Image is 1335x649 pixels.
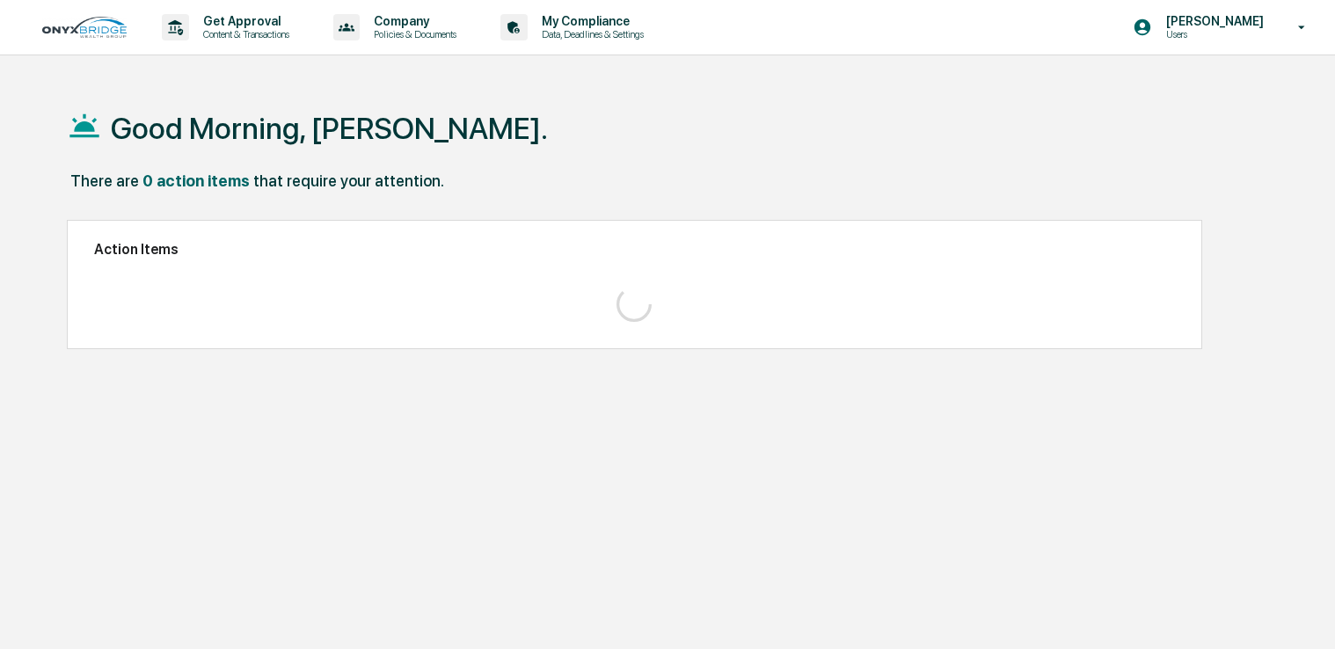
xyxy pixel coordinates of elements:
img: logo [42,17,127,38]
p: Get Approval [189,14,298,28]
p: Content & Transactions [189,28,298,40]
p: Data, Deadlines & Settings [528,28,653,40]
div: that require your attention. [253,171,444,190]
h2: Action Items [94,241,1176,258]
div: There are [70,171,139,190]
p: My Compliance [528,14,653,28]
p: Policies & Documents [360,28,465,40]
p: [PERSON_NAME] [1152,14,1273,28]
p: Users [1152,28,1273,40]
div: 0 action items [142,171,250,190]
p: Company [360,14,465,28]
h1: Good Morning, [PERSON_NAME]. [111,111,548,146]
